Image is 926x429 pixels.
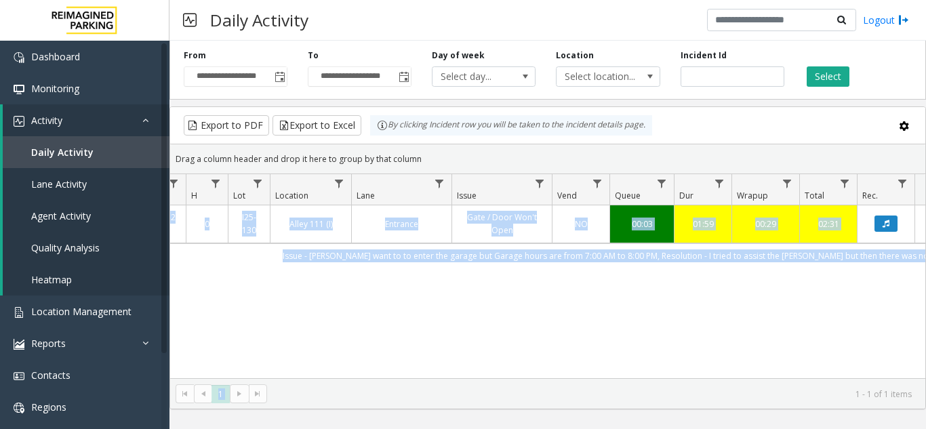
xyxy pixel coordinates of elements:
a: Entrance [360,218,443,230]
a: Lot Filter Menu [249,174,267,192]
img: logout [898,13,909,27]
a: Activity [3,104,169,136]
a: Logout [863,13,909,27]
img: 'icon' [14,84,24,95]
span: NO [575,218,588,230]
img: 'icon' [14,339,24,350]
span: H [191,190,197,201]
span: Daily Activity [31,146,94,159]
span: Lot [233,190,245,201]
div: By clicking Incident row you will be taken to the incident details page. [370,115,652,136]
a: 00:29 [740,218,791,230]
span: Activity [31,114,62,127]
button: Export to PDF [184,115,269,136]
div: Data table [170,174,925,378]
span: Rec. [862,190,878,201]
span: Issue [457,190,477,201]
div: Drag a column header and drop it here to group by that column [170,147,925,171]
label: From [184,49,206,62]
a: Lane Activity [3,168,169,200]
a: Wrapup Filter Menu [778,174,797,192]
a: Total Filter Menu [836,174,854,192]
img: infoIcon.svg [377,120,388,131]
span: Monitoring [31,82,79,95]
img: 'icon' [14,403,24,413]
a: Rec. Filter Menu [893,174,912,192]
kendo-pager-info: 1 - 1 of 1 items [275,388,912,400]
span: Quality Analysis [31,241,100,254]
img: 'icon' [14,371,24,382]
a: Agent Activity [3,200,169,232]
span: Location Management [31,305,132,318]
a: Vend Filter Menu [588,174,607,192]
span: Select location... [557,67,639,86]
span: Wrapup [737,190,768,201]
a: Location Filter Menu [330,174,348,192]
a: 00:03 [618,218,666,230]
span: Dashboard [31,50,80,63]
a: 02:31 [808,218,849,230]
span: Toggle popup [272,67,287,86]
a: 0 [195,218,220,230]
span: Toggle popup [396,67,411,86]
a: Daily Activity [3,136,169,168]
label: Day of week [432,49,485,62]
a: Lane Filter Menu [430,174,449,192]
span: Dur [679,190,693,201]
label: Location [556,49,594,62]
a: Gate / Door Won't Open [460,211,544,237]
span: Agent Activity [31,209,91,222]
span: Page 1 [212,385,230,403]
a: H Filter Menu [207,174,225,192]
img: 'icon' [14,116,24,127]
a: 01:59 [683,218,723,230]
label: Incident Id [681,49,727,62]
span: Lane [357,190,375,201]
img: 'icon' [14,307,24,318]
a: I25-130 [237,211,262,237]
button: Select [807,66,849,87]
a: Heatmap [3,264,169,295]
span: Lane Activity [31,178,87,190]
span: Regions [31,401,66,413]
label: To [308,49,319,62]
a: Issue Filter Menu [531,174,549,192]
h3: Daily Activity [203,3,315,37]
span: Heatmap [31,273,72,286]
a: NO [561,218,601,230]
img: pageIcon [183,3,197,37]
a: Alley 111 (I) [279,218,343,230]
img: 'icon' [14,52,24,63]
button: Export to Excel [273,115,361,136]
span: Contacts [31,369,71,382]
span: Queue [615,190,641,201]
span: Location [275,190,308,201]
a: Date Filter Menu [165,174,183,192]
a: Quality Analysis [3,232,169,264]
span: Select day... [432,67,515,86]
span: Vend [557,190,577,201]
a: Dur Filter Menu [710,174,729,192]
span: Total [805,190,824,201]
a: Queue Filter Menu [653,174,671,192]
span: Reports [31,337,66,350]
